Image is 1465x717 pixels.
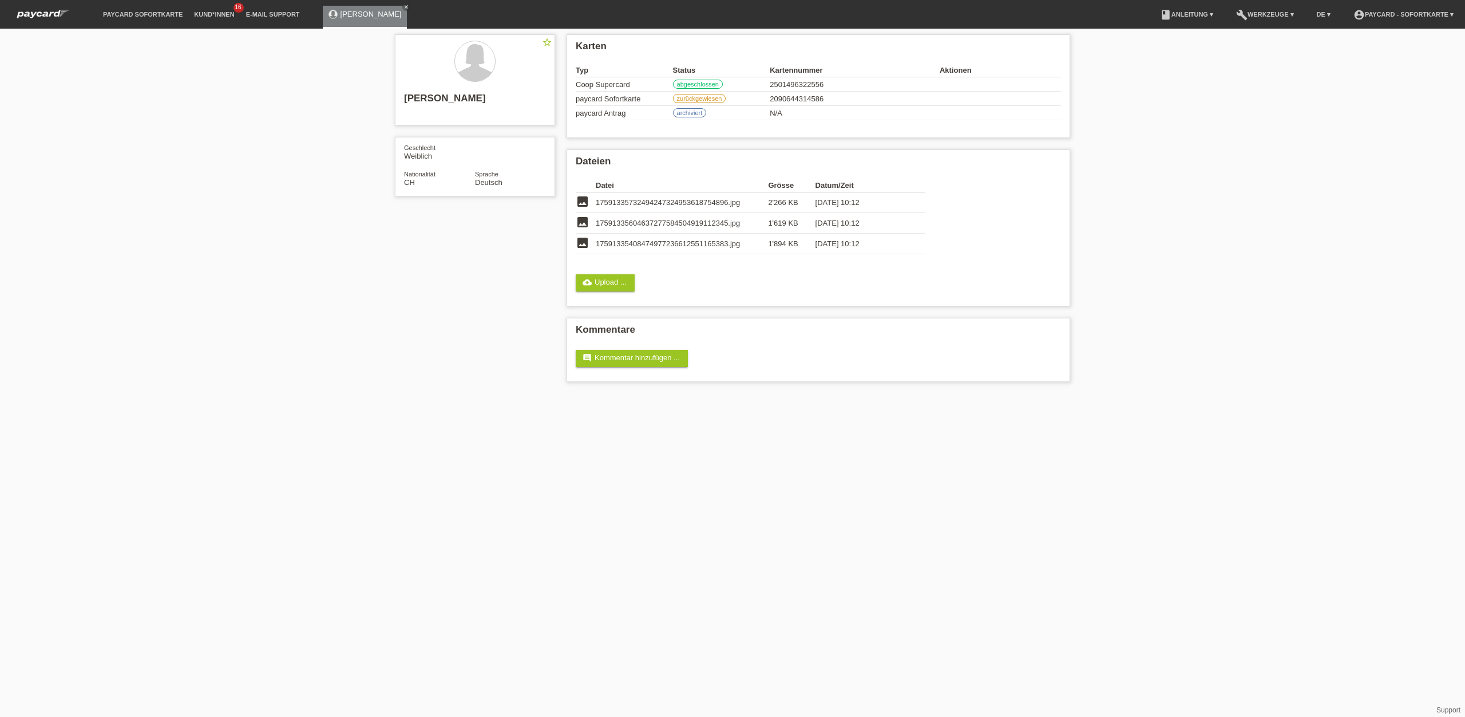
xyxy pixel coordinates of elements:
[340,10,402,18] a: [PERSON_NAME]
[542,37,552,48] i: star_border
[768,213,815,234] td: 1'619 KB
[576,195,589,208] i: image
[673,108,707,117] label: archiviert
[596,198,740,207] span: 17591335732494247324953618754896.jpg
[1230,11,1300,18] a: buildWerkzeuge ▾
[576,236,589,250] i: image
[97,11,188,18] a: paycard Sofortkarte
[815,192,909,213] td: [DATE] 10:12
[576,77,673,92] td: Coop Supercard
[768,234,815,254] td: 1'894 KB
[1160,9,1171,21] i: book
[768,179,815,192] th: Grösse
[475,178,502,187] span: Deutsch
[673,80,723,89] label: abgeschlossen
[576,41,1061,58] h2: Karten
[576,274,635,291] a: cloud_uploadUpload ...
[1236,9,1248,21] i: build
[233,3,244,13] span: 16
[596,219,740,227] span: 17591335604637277584504919112345.jpg
[402,3,410,11] a: close
[596,179,768,192] th: Datei
[1353,9,1365,21] i: account_circle
[403,4,409,10] i: close
[576,64,673,77] th: Typ
[596,239,740,248] span: 17591335408474977236612551165383.jpg
[673,64,770,77] th: Status
[404,144,435,151] span: Geschlecht
[768,192,815,213] td: 2'266 KB
[576,92,673,106] td: paycard Sofortkarte
[240,11,306,18] a: E-Mail Support
[815,179,909,192] th: Datum/Zeit
[583,278,592,287] i: cloud_upload
[542,37,552,49] a: star_border
[404,178,415,187] span: Schweiz
[576,324,1061,341] h2: Kommentare
[576,350,688,367] a: commentKommentar hinzufügen ...
[815,213,909,234] td: [DATE] 10:12
[583,353,592,363] i: comment
[188,11,240,18] a: Kund*innen
[576,106,673,120] td: paycard Antrag
[1311,11,1336,18] a: DE ▾
[404,143,475,160] div: Weiblich
[770,64,940,77] th: Kartennummer
[940,64,1061,77] th: Aktionen
[673,94,726,103] label: zurückgewiesen
[576,215,589,229] i: image
[770,77,940,92] td: 2501496322556
[576,156,1061,173] h2: Dateien
[11,8,74,20] img: paycard Sofortkarte
[1436,706,1460,714] a: Support
[404,171,435,178] span: Nationalität
[1154,11,1219,18] a: bookAnleitung ▾
[770,92,940,106] td: 2090644314586
[770,106,940,120] td: N/A
[404,93,546,110] h2: [PERSON_NAME]
[815,234,909,254] td: [DATE] 10:12
[11,13,74,22] a: paycard Sofortkarte
[475,171,498,178] span: Sprache
[1348,11,1459,18] a: account_circlepaycard - Sofortkarte ▾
